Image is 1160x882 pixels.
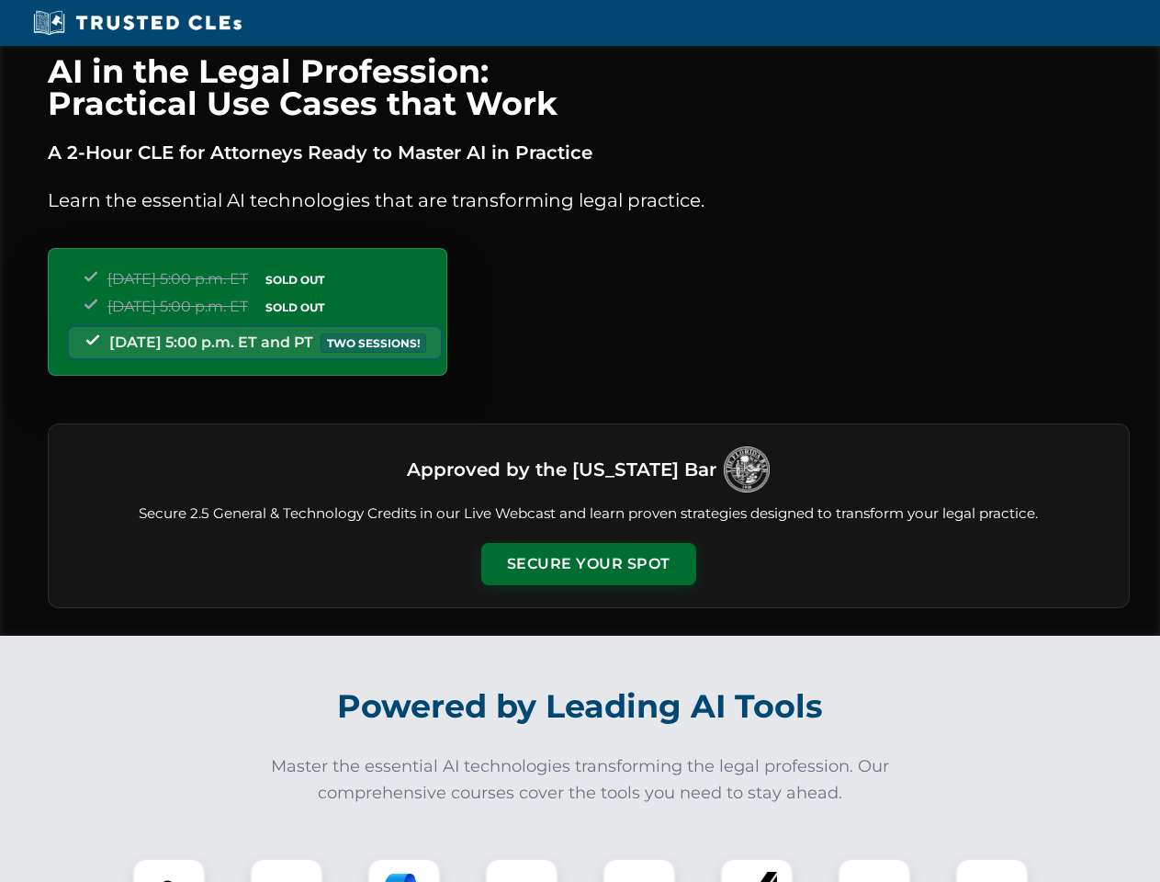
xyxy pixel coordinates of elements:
span: SOLD OUT [259,298,331,317]
span: [DATE] 5:00 p.m. ET [107,270,248,288]
button: Secure Your Spot [481,543,696,585]
img: Logo [724,447,770,492]
h2: Powered by Leading AI Tools [72,674,1089,739]
p: Master the essential AI technologies transforming the legal profession. Our comprehensive courses... [259,753,902,807]
p: Learn the essential AI technologies that are transforming legal practice. [48,186,1130,215]
h1: AI in the Legal Profession: Practical Use Cases that Work [48,55,1130,119]
p: A 2-Hour CLE for Attorneys Ready to Master AI in Practice [48,138,1130,167]
h3: Approved by the [US_STATE] Bar [407,453,716,486]
p: Secure 2.5 General & Technology Credits in our Live Webcast and learn proven strategies designed ... [71,503,1107,525]
span: [DATE] 5:00 p.m. ET [107,298,248,315]
img: Trusted CLEs [28,9,247,37]
span: SOLD OUT [259,270,331,289]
